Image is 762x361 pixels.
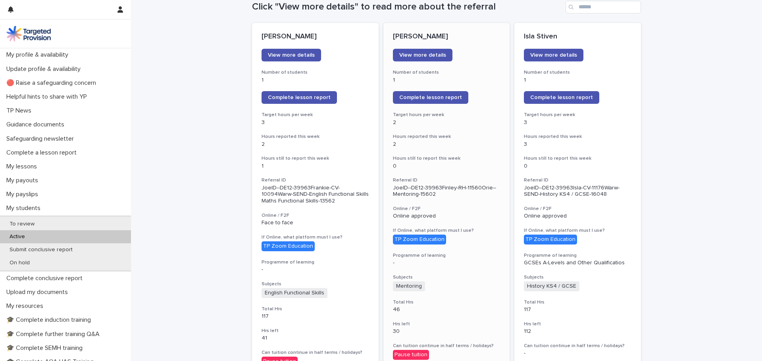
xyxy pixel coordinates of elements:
p: 2 [393,141,500,148]
h3: If Online, what platform must I use? [393,227,500,234]
p: JoelD--DE12-39963Frankie-CV-10094Warw-SEND-English Functional Skills Maths Functional Skills-13562 [262,185,369,204]
p: 🎓 Complete induction training [3,316,97,324]
p: - [393,260,500,266]
p: My students [3,204,47,212]
p: 41 [262,335,369,342]
span: Complete lesson report [268,95,331,100]
p: JoelD--DE12-39963Finley-RH-11560Orie--Mentoring-15602 [393,185,500,198]
h3: Online / F2F [524,206,631,212]
p: 🔴 Raise a safeguarding concern [3,79,102,87]
h3: Number of students [524,69,631,76]
h3: Hours reported this week [262,134,369,140]
p: 2 [262,141,369,148]
p: 0 [524,163,631,170]
p: My resources [3,302,50,310]
a: Complete lesson report [393,91,468,104]
a: Complete lesson report [524,91,599,104]
p: 117 [524,306,631,313]
h3: Hrs left [393,321,500,327]
h3: Target hours per week [262,112,369,118]
input: Search [566,1,641,13]
p: GCSEs A-Levels and Other Qualificatios [524,260,631,266]
h3: Total Hrs [262,306,369,312]
p: 30 [393,328,500,335]
p: JoelD--DE12-39963Isla-CV-11176Warw-SEND-History KS4 / GCSE-16048 [524,185,631,198]
h3: Programme of learning [393,252,500,259]
a: View more details [262,49,321,61]
p: 🎓 Complete SEMH training [3,344,89,352]
span: Complete lesson report [530,95,593,100]
p: Online approved [524,213,631,220]
p: [PERSON_NAME] [262,32,369,41]
p: 46 [393,306,500,313]
span: History KS4 / GCSE [524,281,579,291]
h3: Programme of learning [524,252,631,259]
h3: Hrs left [524,321,631,327]
p: 3 [262,119,369,126]
h1: Click "View more details" to read more about the referral [252,1,562,13]
p: 2 [393,119,500,126]
h3: Target hours per week [393,112,500,118]
span: Complete lesson report [399,95,462,100]
h3: Number of students [393,69,500,76]
h3: Referral ID [393,177,500,183]
span: English Functional Skills [262,288,327,298]
h3: Can tuition continue in half terms / holidays? [393,343,500,349]
p: Isla Stiven [524,32,631,41]
p: Online approved [393,213,500,220]
h3: Hours still to report this week [262,155,369,162]
p: Helpful hints to share with YP [3,93,93,101]
p: TP News [3,107,38,115]
span: View more details [268,52,315,58]
h3: Hours still to report this week [393,155,500,162]
div: Pause tuition [393,350,429,360]
p: My payslips [3,191,44,198]
p: My payouts [3,177,44,184]
p: 0 [393,163,500,170]
p: 🎓 Complete further training Q&A [3,330,106,338]
h3: If Online, what platform must I use? [262,234,369,241]
h3: Target hours per week [524,112,631,118]
h3: Total Hrs [393,299,500,306]
div: TP Zoom Education [524,235,577,244]
p: 1 [393,77,500,84]
p: Safeguarding newsletter [3,135,80,143]
p: To review [3,221,41,227]
p: Active [3,233,31,240]
p: 3 [524,141,631,148]
h3: Subjects [262,281,369,287]
p: Update profile & availability [3,65,87,73]
h3: Hrs left [262,328,369,334]
h3: If Online, what platform must I use? [524,227,631,234]
div: TP Zoom Education [393,235,446,244]
div: TP Zoom Education [262,241,315,251]
h3: Online / F2F [393,206,500,212]
a: View more details [393,49,452,61]
p: Submit conclusive report [3,246,79,253]
h3: Subjects [393,274,500,281]
p: 1 [262,77,369,84]
span: Mentoring [393,281,425,291]
h3: Total Hrs [524,299,631,306]
img: M5nRWzHhSzIhMunXDL62 [6,26,51,42]
h3: Referral ID [524,177,631,183]
p: - [524,350,631,357]
h3: Hours reported this week [393,134,500,140]
h3: Subjects [524,274,631,281]
p: [PERSON_NAME] [393,32,500,41]
h3: Referral ID [262,177,369,183]
p: My profile & availability [3,51,75,59]
h3: Programme of learning [262,259,369,265]
p: - [262,266,369,273]
span: View more details [399,52,446,58]
span: View more details [530,52,577,58]
h3: Can tuition continue in half terms / holidays? [524,343,631,349]
p: Face to face [262,220,369,226]
p: 1 [262,163,369,170]
h3: Hours reported this week [524,134,631,140]
p: Guidance documents [3,121,71,128]
p: Upload my documents [3,288,74,296]
p: My lessons [3,163,43,170]
h3: Hours still to report this week [524,155,631,162]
